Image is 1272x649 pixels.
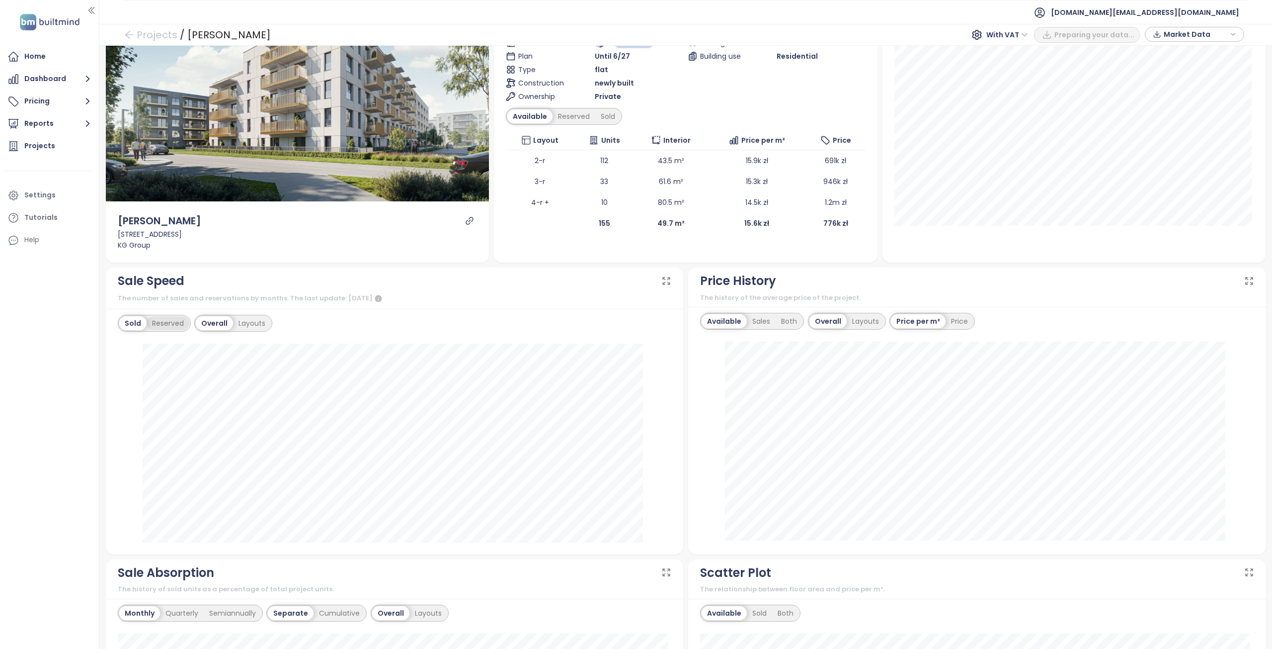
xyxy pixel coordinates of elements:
button: Reports [5,114,94,134]
td: 43.5 m² [635,150,708,171]
td: 3-r [506,171,574,192]
div: Layouts [409,606,447,620]
div: Sale Speed [118,272,184,290]
div: Both [772,606,799,620]
b: 15.6k zł [744,218,769,228]
b: 155 [599,218,610,228]
div: Tutorials [24,211,58,224]
td: 4-r + [506,192,574,213]
div: The relationship between floor area and price per m². [700,584,1254,594]
td: 33 [574,171,635,192]
div: Help [24,234,39,246]
img: logo [17,12,82,32]
span: 15.9k zł [746,156,768,166]
div: Cumulative [314,606,365,620]
span: newly built [595,78,634,89]
div: Price [946,314,973,328]
div: Separate [268,606,314,620]
a: Projects [5,136,94,156]
a: Settings [5,185,94,205]
div: Semiannually [204,606,261,620]
span: Layout [533,135,558,146]
span: arrow-left [124,30,134,40]
span: With VAT [986,27,1028,42]
div: Overall [196,316,233,330]
div: Available [702,314,747,328]
div: The history of sold units as a percentage of total project units. [118,584,672,594]
td: 61.6 m² [635,171,708,192]
div: Sold [747,606,772,620]
span: 14.5k zł [745,197,768,207]
span: Interior [663,135,691,146]
div: The number of sales and reservations by months. The last update: [DATE] [118,293,672,305]
div: [PERSON_NAME] [118,213,201,229]
div: Quarterly [160,606,204,620]
div: KG Group [118,240,477,251]
div: Available [702,606,747,620]
span: Building use [700,51,745,62]
span: 15.3k zł [746,177,768,186]
div: Settings [24,189,56,201]
div: Scatter Plot [700,563,771,582]
span: 691k zł [825,156,846,166]
span: Residential [777,51,818,62]
div: / [180,26,185,44]
div: Projects [24,140,55,152]
button: Pricing [5,92,94,111]
div: Home [24,50,46,63]
div: Sold [595,109,621,123]
span: 946k zł [823,177,848,186]
td: 80.5 m² [635,192,708,213]
span: [DOMAIN_NAME][EMAIL_ADDRESS][DOMAIN_NAME] [1051,0,1239,24]
div: Both [776,314,802,328]
div: Price per m² [891,314,946,328]
button: Preparing your data... [1034,27,1140,43]
span: Units [601,135,620,146]
span: Type [518,64,563,75]
a: Home [5,47,94,67]
a: Tutorials [5,208,94,228]
div: Available [507,109,553,123]
span: Ownership [518,91,563,102]
div: Sold [119,316,147,330]
div: Reserved [553,109,595,123]
b: 49.7 m² [657,218,685,228]
span: Until 6/27 [595,51,630,62]
td: 2-r [506,150,574,171]
span: - [777,38,781,48]
div: Layouts [233,316,271,330]
span: Price per m² [741,135,785,146]
button: Dashboard [5,69,94,89]
span: Market Data [1164,27,1228,42]
div: Reserved [147,316,189,330]
div: [STREET_ADDRESS] [118,229,477,240]
span: Price [833,135,851,146]
b: 776k zł [823,218,848,228]
div: Monthly [119,606,160,620]
div: The history of the average price of the project. [700,293,1254,303]
span: flat [595,64,608,75]
span: Construction [518,78,563,89]
div: button [1150,27,1239,42]
span: 1.2m zł [825,197,847,207]
span: Preparing your data... [1054,29,1134,40]
a: arrow-left Projects [124,26,177,44]
div: Price History [700,272,776,290]
div: Overall [809,314,847,328]
div: [PERSON_NAME] [187,26,271,44]
td: 112 [574,150,635,171]
div: Help [5,230,94,250]
a: link [465,216,474,225]
div: Overall [372,606,409,620]
div: Sale Absorption [118,563,214,582]
div: Sales [747,314,776,328]
span: Private [595,91,621,102]
div: Layouts [847,314,884,328]
td: 10 [574,192,635,213]
span: Plan [518,51,563,62]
